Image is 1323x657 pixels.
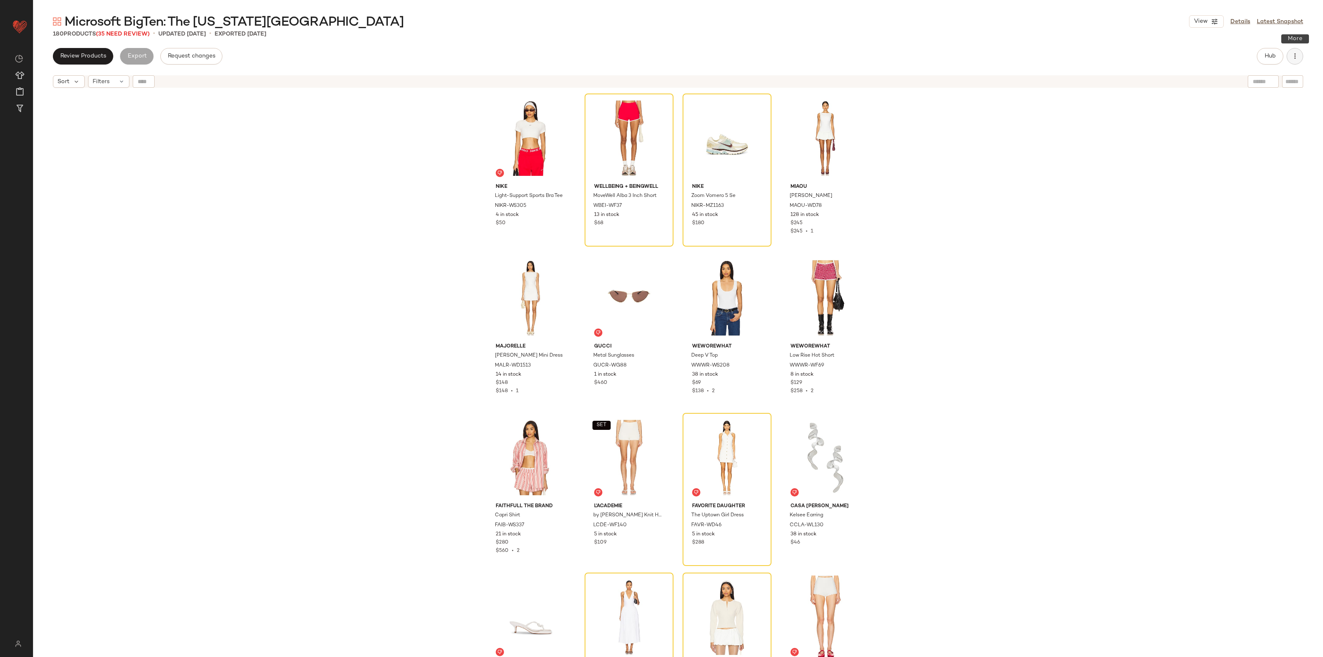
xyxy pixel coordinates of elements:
span: View [1194,18,1208,25]
span: $258 [790,388,802,394]
span: • [802,229,811,234]
img: svg%3e [497,170,502,175]
span: [PERSON_NAME] [790,192,832,200]
span: • [508,388,516,394]
span: 5 in stock [692,531,715,538]
img: NIKR-WS305_V1.jpg [489,96,572,180]
span: by [PERSON_NAME] Knit Hot Short [593,512,663,519]
span: $68 [594,220,603,227]
span: 45 in stock [692,211,718,219]
span: L'Academie [594,503,664,510]
span: Kelsee Earring [790,512,823,519]
span: Nike [692,183,762,191]
span: 14 in stock [496,371,521,379]
span: MoveWell Alba 3 Inch Short [593,192,657,200]
span: Microsoft BigTen: The [US_STATE][GEOGRAPHIC_DATA] [64,14,404,31]
img: FAVR-WD46_V1.jpg [685,416,769,499]
span: $148 [496,388,508,394]
span: Favorite Daughter [692,503,762,510]
span: NIKR-MZ1163 [691,202,724,210]
img: FAIB-WS337_V1.jpg [489,416,572,499]
span: 180 [53,31,64,37]
div: Products [53,30,150,38]
span: GUCR-WG88 [593,362,627,369]
span: Deep V Top [691,352,718,360]
span: LCDE-WF140 [593,522,627,529]
img: NIKR-MZ1163_V1.jpg [685,96,769,180]
span: $50 [496,220,506,227]
span: $245 [790,220,802,227]
span: $138 [692,388,704,394]
img: svg%3e [596,490,601,495]
span: $109 [594,539,607,547]
a: Latest Snapshot [1257,17,1303,26]
p: Exported [DATE] [215,30,266,38]
span: • [509,548,517,554]
span: $245 [790,229,802,234]
span: Review Products [60,53,106,60]
img: heart_red.DM2ytmEG.svg [12,18,28,35]
span: WWWR-WF69 [790,362,824,369]
img: svg%3e [596,330,601,335]
span: MAJORELLE [496,343,566,350]
span: Casa [PERSON_NAME] [790,503,860,510]
span: WWWR-WS208 [691,362,730,369]
img: WWWR-WS208_V1.jpg [685,256,769,340]
img: svg%3e [15,55,23,63]
span: $129 [790,379,802,387]
span: 1 [811,229,813,234]
span: MALR-WD1513 [495,362,531,369]
span: • [209,29,211,39]
span: 2 [811,388,814,394]
span: NIKR-WS305 [495,202,526,210]
span: Sort [57,77,69,86]
img: svg%3e [10,640,26,647]
span: Filters [93,77,110,86]
img: WBEI-WF37_V1.jpg [587,96,671,180]
img: svg%3e [792,650,797,655]
span: Hub [1264,53,1276,60]
img: MAOU-WD78_V1.jpg [784,96,867,180]
span: [PERSON_NAME] Mini Dress [495,352,563,360]
img: WWWR-WF69_V1.jpg [784,256,867,340]
span: 38 in stock [692,371,718,379]
span: Zoom Vomero 5 Se [691,192,736,200]
span: SET [596,422,607,428]
span: $460 [594,379,607,387]
span: Light-Support Sports Bra Tee [495,192,563,200]
span: • [153,29,155,39]
span: $46 [790,539,800,547]
button: Request changes [160,48,222,65]
span: The Uptown Girl Dress [691,512,744,519]
span: MAOU-WD78 [790,202,822,210]
span: $148 [496,379,508,387]
img: LCDE-WF140_V1.jpg [587,416,671,499]
span: WeWoreWhat [790,343,860,350]
span: 128 in stock [790,211,819,219]
button: Review Products [53,48,113,65]
a: Details [1230,17,1250,26]
span: WBEI-WF37 [593,202,622,210]
span: 8 in stock [790,371,814,379]
span: Gucci [594,343,664,350]
span: FAITHFULL THE BRAND [496,503,566,510]
span: 4 in stock [496,211,519,219]
span: 21 in stock [496,531,521,538]
span: FAIB-WS337 [495,522,524,529]
img: CCLA-WL130_V1.jpg [784,416,867,499]
span: $288 [692,539,704,547]
span: FAVR-WD46 [691,522,721,529]
p: updated [DATE] [158,30,206,38]
span: $69 [692,379,701,387]
span: 1 in stock [594,371,616,379]
span: Nike [496,183,566,191]
button: SET [592,421,611,430]
img: svg%3e [694,490,699,495]
span: $280 [496,539,509,547]
span: 1 [516,388,518,394]
img: svg%3e [53,17,61,26]
span: $560 [496,548,509,554]
span: Metal Sunglasses [593,352,634,360]
button: Hub [1257,48,1283,65]
span: 5 in stock [594,531,617,538]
